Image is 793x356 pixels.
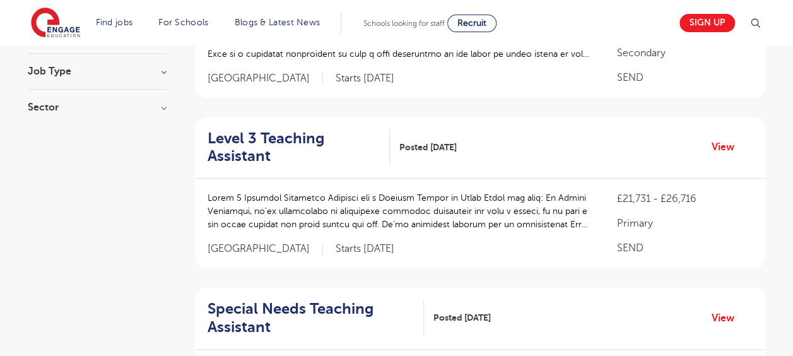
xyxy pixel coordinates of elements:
p: Starts [DATE] [336,72,394,85]
a: Level 3 Teaching Assistant [208,129,390,166]
p: £21,731 - £26,716 [616,191,753,206]
p: SEND [616,240,753,256]
span: Posted [DATE] [433,311,491,324]
span: Posted [DATE] [399,141,457,154]
p: Primary [616,216,753,231]
span: Schools looking for staff [363,19,445,28]
a: For Schools [158,18,208,27]
h3: Job Type [28,66,167,76]
a: Recruit [447,15,496,32]
p: Lorem 5 Ipsumdol Sitametco Adipisci eli s Doeiusm Tempor in Utlab Etdol mag aliq: En Admini Venia... [208,191,592,231]
span: Recruit [457,18,486,28]
a: Find jobs [96,18,133,27]
a: Blogs & Latest News [235,18,320,27]
p: SEND [616,70,753,85]
h3: Sector [28,102,167,112]
a: View [712,310,744,326]
a: Special Needs Teaching Assistant [208,300,425,336]
a: Sign up [679,14,735,32]
h2: Special Needs Teaching Assistant [208,300,414,336]
p: Starts [DATE] [336,242,394,256]
span: [GEOGRAPHIC_DATA] [208,72,323,85]
span: [GEOGRAPHIC_DATA] [208,242,323,256]
a: View [712,139,744,155]
p: Secondary [616,45,753,61]
img: Engage Education [31,8,80,39]
h2: Level 3 Teaching Assistant [208,129,380,166]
